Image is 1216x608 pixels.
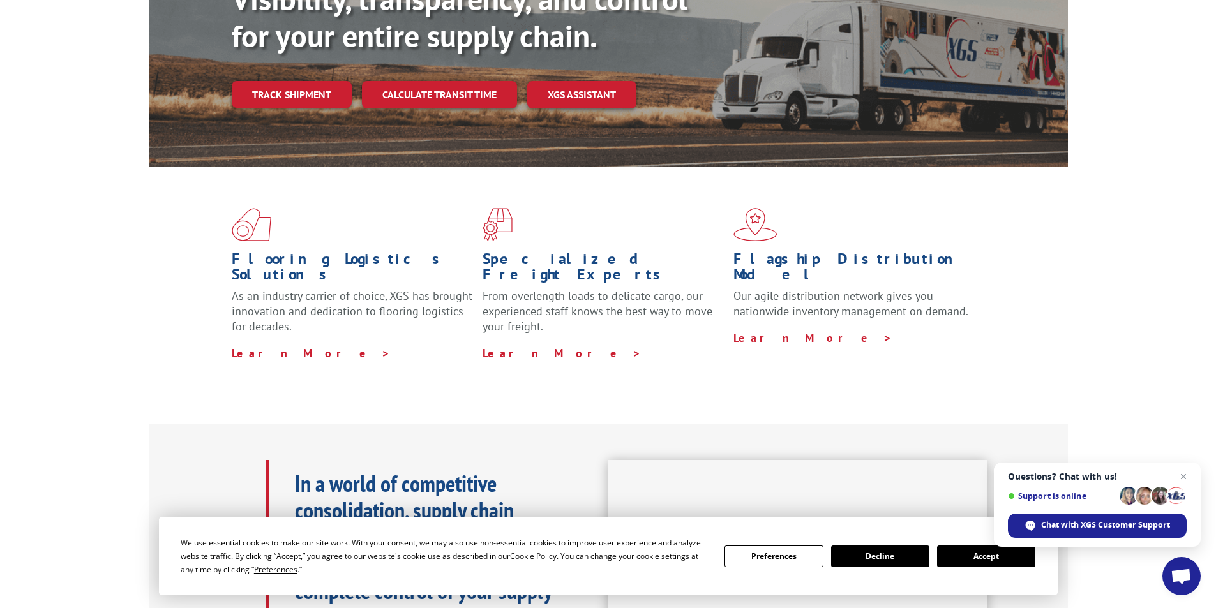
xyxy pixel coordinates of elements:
div: Cookie Consent Prompt [159,517,1058,595]
button: Preferences [724,545,823,567]
button: Accept [937,545,1035,567]
span: Close chat [1176,469,1191,484]
h1: Flagship Distribution Model [733,251,975,288]
p: From overlength loads to delicate cargo, our experienced staff knows the best way to move your fr... [483,288,724,345]
img: xgs-icon-focused-on-flooring-red [483,208,513,241]
a: Track shipment [232,81,352,108]
button: Decline [831,545,929,567]
div: Open chat [1162,557,1201,595]
a: Learn More > [733,330,892,345]
a: Learn More > [232,346,391,360]
img: xgs-icon-flagship-distribution-model-red [733,208,777,241]
span: Support is online [1008,491,1115,501]
img: xgs-icon-total-supply-chain-intelligence-red [232,208,271,241]
span: Preferences [254,564,297,575]
span: Cookie Policy [510,551,557,561]
div: Chat with XGS Customer Support [1008,514,1187,538]
span: Chat with XGS Customer Support [1041,519,1170,531]
h1: Flooring Logistics Solutions [232,251,473,288]
a: XGS ASSISTANT [527,81,636,108]
h1: Specialized Freight Experts [483,251,724,288]
a: Calculate transit time [362,81,517,108]
span: Our agile distribution network gives you nationwide inventory management on demand. [733,288,968,318]
span: Questions? Chat with us! [1008,471,1187,482]
a: Learn More > [483,346,642,360]
div: We use essential cookies to make our site work. With your consent, we may also use non-essential ... [181,536,709,576]
span: As an industry carrier of choice, XGS has brought innovation and dedication to flooring logistics... [232,288,472,334]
